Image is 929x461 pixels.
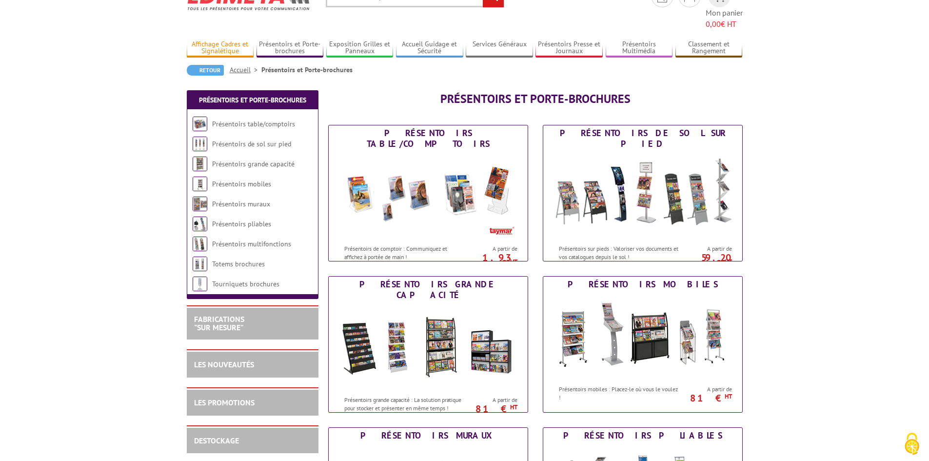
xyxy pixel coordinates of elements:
[675,40,743,56] a: Classement et Rangement
[194,398,255,407] a: LES PROMOTIONS
[396,40,463,56] a: Accueil Guidage et Sécurité
[212,220,271,228] a: Présentoirs pliables
[510,258,517,266] sup: HT
[212,180,271,188] a: Présentoirs mobiles
[468,396,517,404] span: A partir de
[546,279,740,290] div: Présentoirs mobiles
[194,314,244,333] a: FABRICATIONS"Sur Mesure"
[193,157,207,171] img: Présentoirs grande capacité
[535,40,603,56] a: Présentoirs Presse et Journaux
[212,280,279,288] a: Tourniquets brochures
[193,137,207,151] img: Présentoirs de sol sur pied
[553,292,733,380] img: Présentoirs mobiles
[682,385,732,393] span: A partir de
[187,65,224,76] a: Retour
[559,244,680,261] p: Présentoirs sur pieds : Valoriser vos documents et vos catalogues depuis le sol !
[344,396,465,412] p: Présentoirs grande capacité : La solution pratique pour stocker et présenter en même temps !
[463,406,517,412] p: 81 €
[706,19,721,29] span: 0,00
[466,40,533,56] a: Services Généraux
[725,392,732,401] sup: HT
[463,255,517,266] p: 1.93 €
[546,128,740,149] div: Présentoirs de sol sur pied
[338,303,518,391] img: Présentoirs grande capacité
[212,260,265,268] a: Totems brochures
[194,436,239,445] a: DESTOCKAGE
[193,237,207,251] img: Présentoirs multifonctions
[895,428,929,461] button: Cookies (fenêtre modale)
[706,7,743,30] span: Mon panier
[338,152,518,240] img: Présentoirs table/comptoirs
[194,360,254,369] a: LES NOUVEAUTÉS
[326,40,394,56] a: Exposition Grilles et Panneaux
[193,257,207,271] img: Totems brochures
[706,19,743,30] span: € HT
[193,277,207,291] img: Tourniquets brochures
[193,197,207,211] img: Présentoirs muraux
[193,177,207,191] img: Présentoirs mobiles
[328,276,528,413] a: Présentoirs grande capacité Présentoirs grande capacité Présentoirs grande capacité : La solution...
[606,40,673,56] a: Présentoirs Multimédia
[212,240,291,248] a: Présentoirs multifonctions
[212,140,291,148] a: Présentoirs de sol sur pied
[553,152,733,240] img: Présentoirs de sol sur pied
[725,258,732,266] sup: HT
[199,96,306,104] a: Présentoirs et Porte-brochures
[212,200,270,208] a: Présentoirs muraux
[261,65,353,75] li: Présentoirs et Porte-brochures
[900,432,924,456] img: Cookies (fenêtre modale)
[187,40,254,56] a: Affichage Cadres et Signalétique
[331,128,525,149] div: Présentoirs table/comptoirs
[682,245,732,253] span: A partir de
[193,217,207,231] img: Présentoirs pliables
[546,430,740,441] div: Présentoirs pliables
[510,403,517,411] sup: HT
[257,40,324,56] a: Présentoirs et Porte-brochures
[344,244,465,261] p: Présentoirs de comptoir : Communiquez et affichez à portée de main !
[559,385,680,401] p: Présentoirs mobiles : Placez-le où vous le voulez !
[328,93,743,105] h1: Présentoirs et Porte-brochures
[543,276,743,413] a: Présentoirs mobiles Présentoirs mobiles Présentoirs mobiles : Placez-le où vous le voulez ! A par...
[212,120,295,128] a: Présentoirs table/comptoirs
[331,430,525,441] div: Présentoirs muraux
[677,395,732,401] p: 81 €
[468,245,517,253] span: A partir de
[677,255,732,266] p: 59.20 €
[543,125,743,261] a: Présentoirs de sol sur pied Présentoirs de sol sur pied Présentoirs sur pieds : Valoriser vos doc...
[193,117,207,131] img: Présentoirs table/comptoirs
[212,160,295,168] a: Présentoirs grande capacité
[328,125,528,261] a: Présentoirs table/comptoirs Présentoirs table/comptoirs Présentoirs de comptoir : Communiquez et ...
[331,279,525,301] div: Présentoirs grande capacité
[230,65,261,74] a: Accueil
